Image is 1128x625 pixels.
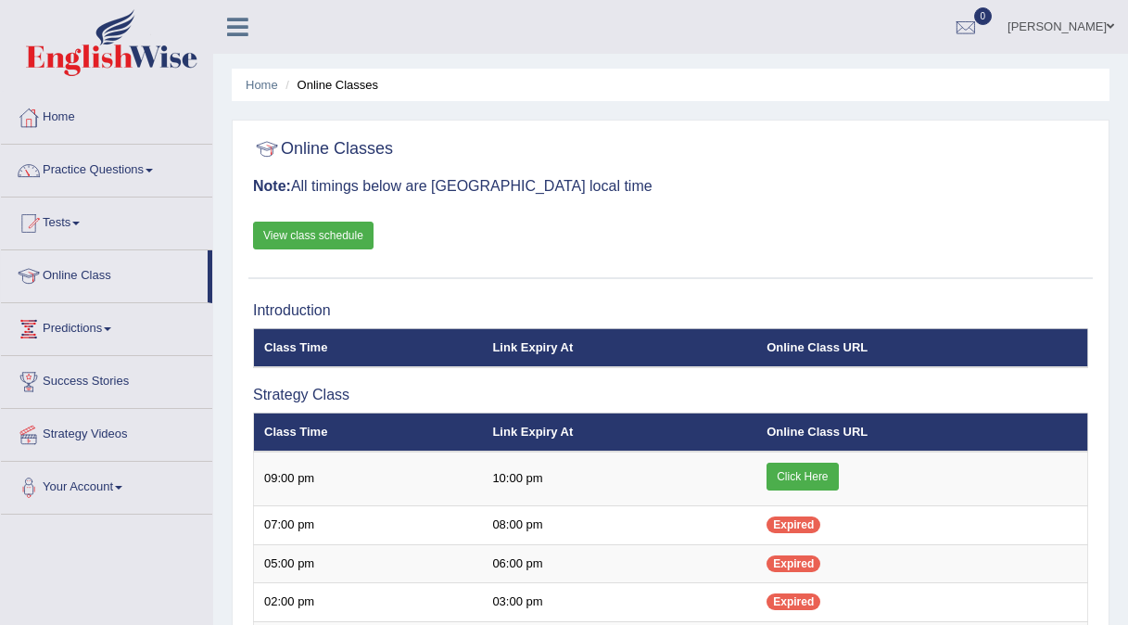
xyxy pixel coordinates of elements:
[1,250,208,297] a: Online Class
[1,198,212,244] a: Tests
[767,593,820,610] span: Expired
[482,583,756,622] td: 03:00 pm
[767,463,838,491] a: Click Here
[1,356,212,402] a: Success Stories
[767,517,820,533] span: Expired
[482,328,756,367] th: Link Expiry At
[253,222,374,249] a: View class schedule
[482,544,756,583] td: 06:00 pm
[1,92,212,138] a: Home
[253,135,393,163] h2: Online Classes
[974,7,993,25] span: 0
[756,328,1087,367] th: Online Class URL
[756,413,1087,452] th: Online Class URL
[1,462,212,508] a: Your Account
[253,302,1088,319] h3: Introduction
[281,76,378,94] li: Online Classes
[246,78,278,92] a: Home
[253,387,1088,403] h3: Strategy Class
[253,178,291,194] b: Note:
[1,303,212,350] a: Predictions
[1,145,212,191] a: Practice Questions
[254,328,483,367] th: Class Time
[482,452,756,506] td: 10:00 pm
[254,413,483,452] th: Class Time
[253,178,1088,195] h3: All timings below are [GEOGRAPHIC_DATA] local time
[482,413,756,452] th: Link Expiry At
[767,555,820,572] span: Expired
[254,544,483,583] td: 05:00 pm
[254,506,483,545] td: 07:00 pm
[254,452,483,506] td: 09:00 pm
[482,506,756,545] td: 08:00 pm
[254,583,483,622] td: 02:00 pm
[1,409,212,455] a: Strategy Videos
